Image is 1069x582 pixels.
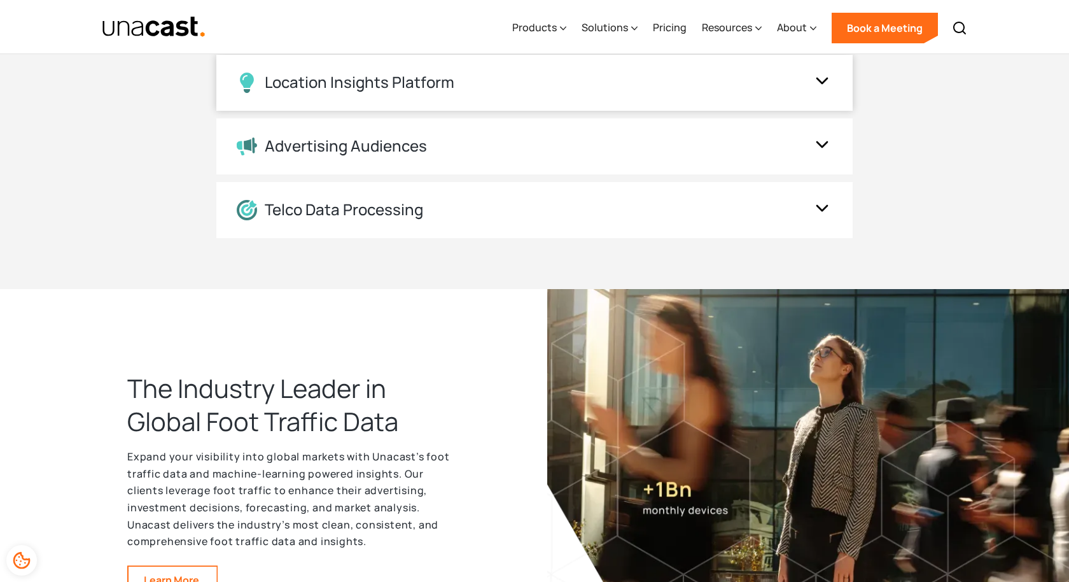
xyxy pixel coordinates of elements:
div: Advertising Audiences [265,137,427,155]
h2: The Industry Leader in Global Foot Traffic Data [127,372,458,438]
img: Search icon [952,20,967,36]
img: Location Insights Platform icon [237,73,257,93]
div: Solutions [582,2,638,54]
div: Solutions [582,20,628,35]
a: Book a Meeting [832,13,938,43]
div: About [777,20,807,35]
div: Location Insights Platform [265,73,454,92]
a: Pricing [653,2,687,54]
div: Resources [702,2,762,54]
img: Unacast text logo [102,16,206,38]
div: Products [512,2,566,54]
a: home [102,16,206,38]
div: Cookie Preferences [6,545,37,576]
div: Telco Data Processing [265,201,423,219]
p: Expand your visibility into global markets with Unacast’s foot traffic data and machine-learning ... [127,448,458,550]
img: Advertising Audiences icon [237,138,257,155]
img: Location Data Processing icon [237,200,257,220]
div: About [777,2,816,54]
div: Products [512,20,557,35]
div: Resources [702,20,752,35]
